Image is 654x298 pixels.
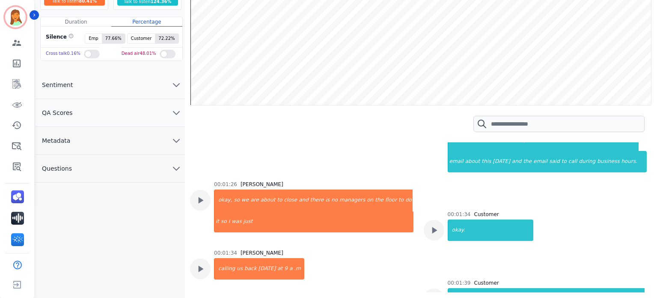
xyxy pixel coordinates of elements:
[220,211,228,232] div: so
[171,163,181,174] svg: chevron down
[35,164,79,173] span: Questions
[250,190,259,211] div: are
[122,48,156,60] div: Dead air 48.01 %
[171,135,181,146] svg: chevron down
[41,17,111,27] div: Duration
[35,136,77,145] span: Metadata
[35,99,185,127] button: QA Scores chevron down
[111,17,182,27] div: Percentage
[464,151,481,172] div: about
[522,151,532,172] div: the
[35,155,185,183] button: Questions chevron down
[128,34,155,43] span: Customer
[228,211,231,232] div: i
[288,258,293,280] div: a
[511,151,523,172] div: and
[215,258,236,280] div: calling
[339,190,366,211] div: managers
[258,258,277,280] div: [DATE]
[215,211,220,232] div: it
[171,80,181,90] svg: chevron down
[398,190,404,211] div: to
[366,190,374,211] div: on
[102,34,125,43] span: 77.66 %
[276,258,283,280] div: at
[44,33,74,44] div: Silence
[404,190,413,211] div: do
[384,190,398,211] div: floor
[448,280,471,286] div: 00:01:39
[309,190,325,211] div: there
[568,151,578,172] div: call
[215,190,233,211] div: okay,
[561,151,568,172] div: to
[46,48,80,60] div: Cross talk 0.16 %
[283,190,298,211] div: close
[620,151,647,172] div: hours.
[231,211,242,232] div: was
[474,211,499,218] div: Customer
[241,181,283,188] div: [PERSON_NAME]
[155,34,178,43] span: 72.22 %
[596,151,620,172] div: business
[481,151,492,172] div: this
[532,151,548,172] div: email
[260,190,276,211] div: about
[5,7,26,27] img: Bordered avatar
[241,250,283,256] div: [PERSON_NAME]
[474,280,499,286] div: Customer
[241,190,250,211] div: we
[35,108,80,117] span: QA Scores
[548,151,561,172] div: said
[85,34,101,43] span: Emp
[492,151,511,172] div: [DATE]
[374,190,384,211] div: the
[242,211,413,232] div: just
[236,258,244,280] div: us
[298,190,309,211] div: and
[283,258,288,280] div: 9
[293,258,304,280] div: .m
[233,190,241,211] div: so
[171,108,181,118] svg: chevron down
[214,181,237,188] div: 00:01:26
[448,211,471,218] div: 00:01:34
[325,190,331,211] div: is
[578,151,596,172] div: during
[214,250,237,256] div: 00:01:34
[449,220,533,241] div: okay.
[330,190,339,211] div: no
[276,190,283,211] div: to
[35,127,185,155] button: Metadata chevron down
[244,258,258,280] div: back
[35,81,80,89] span: Sentiment
[35,71,185,99] button: Sentiment chevron down
[449,151,464,172] div: email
